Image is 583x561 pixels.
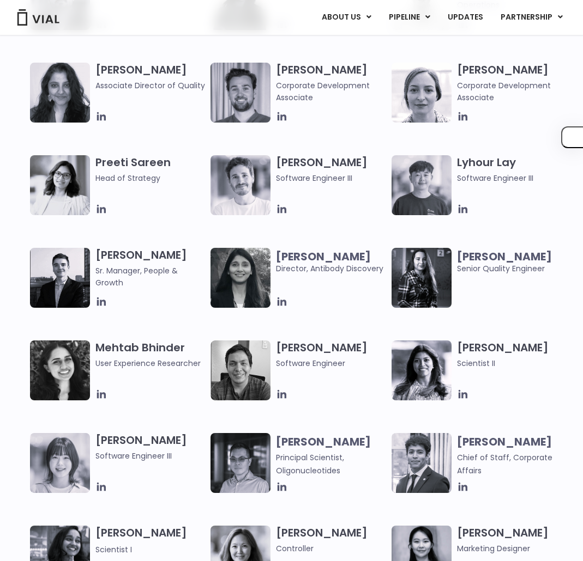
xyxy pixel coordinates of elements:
[30,248,90,308] img: Smiling man named Owen
[457,63,567,103] h3: [PERSON_NAME]
[457,251,567,275] span: Senior Quality Engineer
[95,63,205,92] h3: [PERSON_NAME]
[276,542,386,554] span: Controller
[492,8,572,27] a: PARTNERSHIPMenu Toggle
[95,544,132,555] span: Scientist I
[30,340,90,400] img: Mehtab Bhinder
[276,249,371,264] b: [PERSON_NAME]
[95,340,205,369] h3: Mehtab Bhinder
[439,8,491,27] a: UPDATES
[392,155,452,215] img: Ly
[211,155,271,215] img: Headshot of smiling man named Fran
[95,172,205,184] span: Head of Strategy
[276,526,386,554] h3: [PERSON_NAME]
[457,357,567,369] span: Scientist II
[457,249,552,264] b: [PERSON_NAME]
[276,172,386,184] span: Software Engineer III
[95,155,205,184] h3: Preeti Sareen
[95,357,205,369] span: User Experience Researcher
[392,340,452,400] img: Image of woman named Ritu smiling
[276,340,386,369] h3: [PERSON_NAME]
[457,542,567,554] span: Marketing Designer
[211,433,271,493] img: Headshot of smiling of smiling man named Wei-Sheng
[95,526,205,556] h3: [PERSON_NAME]
[16,9,60,26] img: Vial Logo
[392,63,452,123] img: Headshot of smiling woman named Beatrice
[276,155,386,184] h3: [PERSON_NAME]
[457,434,552,449] b: [PERSON_NAME]
[276,80,386,103] span: Corporate Development Associate
[457,452,552,476] span: Chief of Staff, Corporate Affairs
[457,340,567,369] h3: [PERSON_NAME]
[95,450,205,462] span: Software Engineer III
[276,357,386,369] span: Software Engineer
[95,80,205,92] span: Associate Director of Quality
[211,63,271,123] img: Image of smiling man named Thomas
[276,452,344,476] span: Principal Scientist, Oligonucleotides
[95,433,205,462] h3: [PERSON_NAME]
[276,434,371,449] b: [PERSON_NAME]
[380,8,438,27] a: PIPELINEMenu Toggle
[457,80,567,103] span: Corporate Development Associate
[30,433,90,493] img: Tina
[211,340,271,400] img: A black and white photo of a man smiling, holding a vial.
[457,526,567,554] h3: [PERSON_NAME]
[30,63,90,123] img: Headshot of smiling woman named Bhavika
[30,155,90,215] img: Image of smiling woman named Pree
[457,155,567,184] h3: Lyhour Lay
[457,172,567,184] span: Software Engineer III
[276,251,386,275] span: Director, Antibody Discovery
[211,248,271,308] img: Headshot of smiling woman named Swati
[276,63,386,103] h3: [PERSON_NAME]
[95,265,205,289] span: Sr. Manager, People & Growth
[313,8,380,27] a: ABOUT USMenu Toggle
[95,248,205,289] h3: [PERSON_NAME]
